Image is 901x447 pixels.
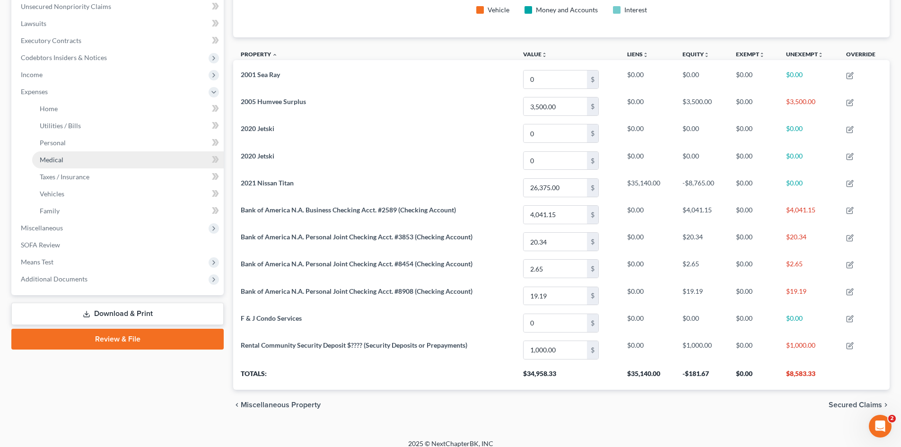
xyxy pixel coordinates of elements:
span: Bank of America N.A. Personal Joint Checking Acct. #8454 (Checking Account) [241,260,472,268]
th: $34,958.33 [516,363,620,390]
span: Means Test [21,258,53,266]
span: F & J Condo Services [241,314,302,322]
i: unfold_more [542,52,547,58]
a: Family [32,202,224,219]
iframe: Intercom live chat [869,415,892,438]
div: $ [587,152,598,170]
span: Lawsuits [21,19,46,27]
td: $0.00 [728,66,779,93]
i: chevron_left [233,401,241,409]
i: chevron_right [882,401,890,409]
span: Codebtors Insiders & Notices [21,53,107,61]
div: Money and Accounts [536,5,598,15]
td: $0.00 [728,255,779,282]
td: $0.00 [620,282,675,309]
span: Taxes / Insurance [40,173,89,181]
td: $4,041.15 [779,201,839,228]
td: $0.00 [620,228,675,255]
td: $0.00 [728,228,779,255]
input: 0.00 [524,70,587,88]
input: 0.00 [524,233,587,251]
div: $ [587,260,598,278]
div: $ [587,97,598,115]
div: $ [587,314,598,332]
button: Secured Claims chevron_right [829,401,890,409]
span: Executory Contracts [21,36,81,44]
td: $0.00 [620,255,675,282]
input: 0.00 [524,206,587,224]
input: 0.00 [524,314,587,332]
i: expand_less [272,52,278,58]
td: $1,000.00 [675,336,728,363]
span: Home [40,105,58,113]
td: $0.00 [675,147,728,174]
td: $0.00 [728,336,779,363]
td: $0.00 [779,309,839,336]
th: -$181.67 [675,363,728,390]
a: Download & Print [11,303,224,325]
th: $8,583.33 [779,363,839,390]
td: $0.00 [620,120,675,147]
td: $20.34 [675,228,728,255]
td: $0.00 [620,93,675,120]
div: $ [587,206,598,224]
a: Utilities / Bills [32,117,224,134]
td: $0.00 [779,174,839,201]
span: Miscellaneous [21,224,63,232]
a: Medical [32,151,224,168]
td: $0.00 [620,336,675,363]
td: $20.34 [779,228,839,255]
span: 2005 Humvee Surplus [241,97,306,105]
th: Totals: [233,363,516,390]
td: $0.00 [728,93,779,120]
span: 2020 Jetski [241,152,274,160]
input: 0.00 [524,287,587,305]
a: Taxes / Insurance [32,168,224,185]
a: Unexemptunfold_more [786,51,823,58]
input: 0.00 [524,97,587,115]
span: Income [21,70,43,79]
a: Valueunfold_more [523,51,547,58]
input: 0.00 [524,152,587,170]
th: $35,140.00 [620,363,675,390]
span: Medical [40,156,63,164]
td: $0.00 [675,309,728,336]
td: $2.65 [675,255,728,282]
td: $19.19 [779,282,839,309]
input: 0.00 [524,341,587,359]
span: Family [40,207,60,215]
div: $ [587,341,598,359]
span: Additional Documents [21,275,87,283]
td: $19.19 [675,282,728,309]
div: $ [587,287,598,305]
span: Rental Community Security Deposit $???? (Security Deposits or Prepayments) [241,341,467,349]
td: $4,041.15 [675,201,728,228]
i: unfold_more [704,52,709,58]
span: Bank of America N.A. Personal Joint Checking Acct. #8908 (Checking Account) [241,287,472,295]
span: Expenses [21,88,48,96]
td: $2.65 [779,255,839,282]
td: -$8,765.00 [675,174,728,201]
span: Vehicles [40,190,64,198]
td: $0.00 [675,120,728,147]
span: Utilities / Bills [40,122,81,130]
td: $0.00 [728,309,779,336]
td: $0.00 [620,201,675,228]
td: $0.00 [620,66,675,93]
span: 2021 Nissan Titan [241,179,294,187]
td: $0.00 [728,282,779,309]
td: $3,500.00 [675,93,728,120]
span: Bank of America N.A. Personal Joint Checking Acct. #3853 (Checking Account) [241,233,472,241]
a: Review & File [11,329,224,350]
td: $0.00 [779,147,839,174]
div: $ [587,233,598,251]
input: 0.00 [524,179,587,197]
a: Equityunfold_more [682,51,709,58]
span: Bank of America N.A. Business Checking Acct. #2589 (Checking Account) [241,206,456,214]
td: $0.00 [779,66,839,93]
td: $0.00 [620,309,675,336]
td: $0.00 [728,201,779,228]
input: 0.00 [524,260,587,278]
a: Property expand_less [241,51,278,58]
span: Personal [40,139,66,147]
